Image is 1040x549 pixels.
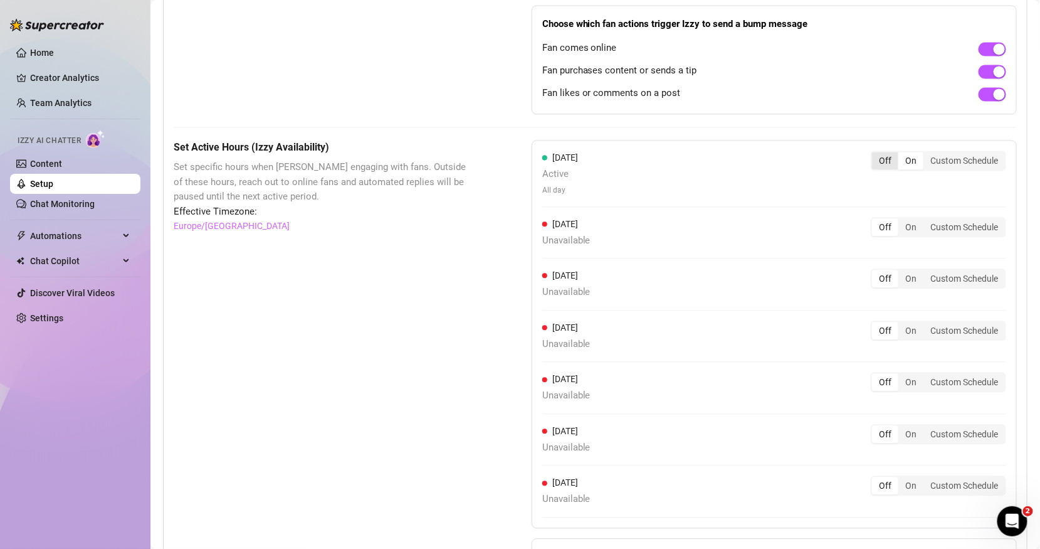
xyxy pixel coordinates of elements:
[871,217,1006,237] div: segmented control
[174,219,290,233] a: Europe/[GEOGRAPHIC_DATA]
[542,285,591,300] span: Unavailable
[898,270,923,287] div: On
[542,440,591,456] span: Unavailable
[552,270,578,280] span: [DATE]
[30,68,130,88] a: Creator Analytics
[542,388,591,403] span: Unavailable
[872,322,898,339] div: Off
[871,424,1006,444] div: segmented control
[552,477,578,488] span: [DATE]
[542,86,681,101] span: Fan likes or comments on a post
[542,18,808,29] strong: Choose which fan actions trigger Izzy to send a bump message
[10,19,104,31] img: logo-BBDzfeDw.svg
[871,269,1006,289] div: segmented control
[30,48,54,58] a: Home
[30,98,92,108] a: Team Analytics
[923,373,1005,391] div: Custom Schedule
[923,322,1005,339] div: Custom Schedule
[542,63,697,78] span: Fan purchases content or sends a tip
[871,151,1006,171] div: segmented control
[871,321,1006,341] div: segmented control
[30,288,115,298] a: Discover Viral Videos
[872,270,898,287] div: Off
[552,374,578,384] span: [DATE]
[174,205,469,220] span: Effective Timezone:
[872,373,898,391] div: Off
[542,492,591,507] span: Unavailable
[30,313,63,323] a: Settings
[898,322,923,339] div: On
[898,218,923,236] div: On
[898,152,923,169] div: On
[30,159,62,169] a: Content
[542,41,617,56] span: Fan comes online
[16,257,24,265] img: Chat Copilot
[174,140,469,155] h5: Set Active Hours (Izzy Availability)
[542,184,578,196] span: All day
[898,425,923,443] div: On
[542,167,578,182] span: Active
[871,372,1006,392] div: segmented control
[923,477,1005,494] div: Custom Schedule
[923,425,1005,443] div: Custom Schedule
[923,152,1005,169] div: Custom Schedule
[871,476,1006,496] div: segmented control
[552,219,578,229] span: [DATE]
[552,152,578,163] span: [DATE]
[552,322,578,333] span: [DATE]
[30,199,95,209] a: Chat Monitoring
[898,373,923,391] div: On
[18,135,81,147] span: Izzy AI Chatter
[923,270,1005,287] div: Custom Schedule
[16,231,26,241] span: thunderbolt
[552,426,578,436] span: [DATE]
[30,226,119,246] span: Automations
[542,337,591,352] span: Unavailable
[872,218,898,236] div: Off
[30,179,53,189] a: Setup
[86,130,105,148] img: AI Chatter
[1023,506,1033,516] span: 2
[872,152,898,169] div: Off
[872,477,898,494] div: Off
[174,160,469,205] span: Set specific hours when [PERSON_NAME] engaging with fans. Outside of these hours, reach out to on...
[872,425,898,443] div: Off
[30,251,119,271] span: Chat Copilot
[542,233,591,248] span: Unavailable
[898,477,923,494] div: On
[923,218,1005,236] div: Custom Schedule
[997,506,1027,536] iframe: Intercom live chat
